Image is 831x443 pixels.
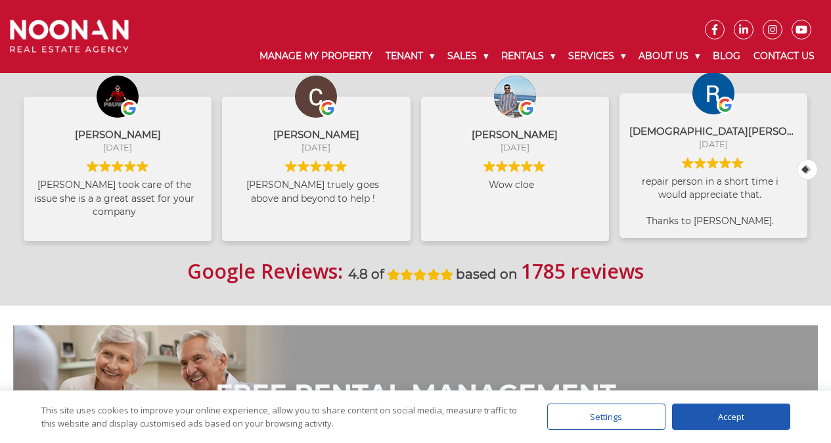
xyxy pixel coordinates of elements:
img: Google [99,160,111,172]
img: Google [285,160,297,172]
h3: Free Rental Management [46,378,785,409]
a: Manage My Property [253,39,379,73]
img: Nabaraj Dahal profile picture [494,76,536,118]
div: [PERSON_NAME] [431,128,599,141]
img: Google [717,97,734,114]
img: Rashedul Haque profile picture [692,72,734,114]
img: Google [521,160,533,172]
strong: 1785 reviews [521,258,644,285]
img: Google [137,160,148,172]
img: Noonan Real Estate Agency [10,20,129,53]
img: Google [121,100,138,117]
div: [DEMOGRAPHIC_DATA][PERSON_NAME] [629,124,797,138]
a: Tenant [379,39,441,73]
div: Settings [547,404,665,430]
a: Blog [706,39,747,73]
img: Google [298,160,309,172]
strong: 4.8 of [348,266,384,282]
img: Google [319,100,336,117]
img: Google [719,157,731,169]
img: Google [682,157,694,169]
strong: Google Reviews: [187,258,343,285]
img: Google [518,100,535,117]
img: Google [124,160,136,172]
div: i would like to say special thanks to one of the [PERSON_NAME] real state staff who looks after R... [629,175,797,228]
a: About Us [632,39,706,73]
div: [DATE] [232,141,400,153]
img: Google [112,160,124,172]
div: [PERSON_NAME] truely goes above and beyond to help ! [232,178,400,231]
strong: based on [456,266,518,282]
img: Google [310,160,322,172]
div: Accept [672,404,790,430]
img: James Perkon profile picture [97,76,139,118]
img: Google [496,160,508,172]
img: Google [87,160,99,172]
img: Google [694,157,706,169]
div: This site uses cookies to improve your online experience, allow you to share content on social me... [41,404,521,430]
div: [PERSON_NAME] [232,128,400,141]
img: Google [732,157,744,169]
div: Next review [797,160,817,179]
a: Sales [441,39,495,73]
div: [PERSON_NAME] took care of the issue she is a a great asset for your company [34,178,202,231]
a: Rentals [495,39,562,73]
a: Contact Us [747,39,821,73]
img: Google [483,160,495,172]
img: Google [335,160,347,172]
div: Wow cloe [431,178,599,231]
img: Google [707,157,719,169]
img: Google [323,160,334,172]
img: Cristina Santorelli profile picture [295,76,337,118]
img: Google [508,160,520,172]
div: [PERSON_NAME] [34,128,202,141]
div: [DATE] [34,141,202,153]
img: Google [533,160,545,172]
div: [DATE] [431,141,599,153]
div: [DATE] [629,138,797,150]
a: Services [562,39,632,73]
